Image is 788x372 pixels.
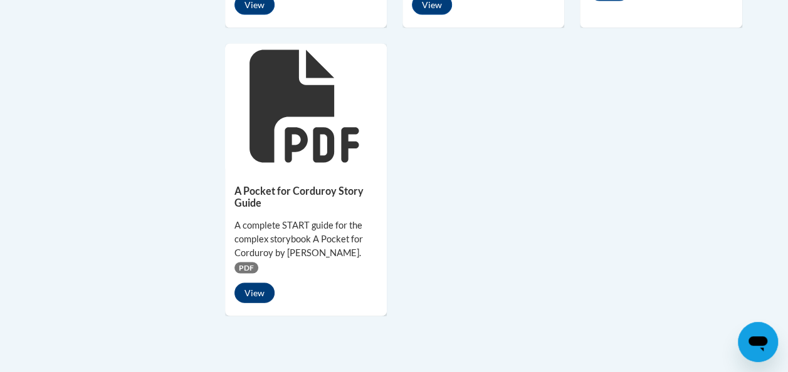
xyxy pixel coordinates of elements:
span: PDF [234,262,258,274]
div: A complete START guide for the complex storybook A Pocket for Corduroy by [PERSON_NAME]. [234,219,377,260]
iframe: Button to launch messaging window [738,322,778,362]
h5: A Pocket for Corduroy Story Guide [234,185,377,209]
button: View [234,283,275,303]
